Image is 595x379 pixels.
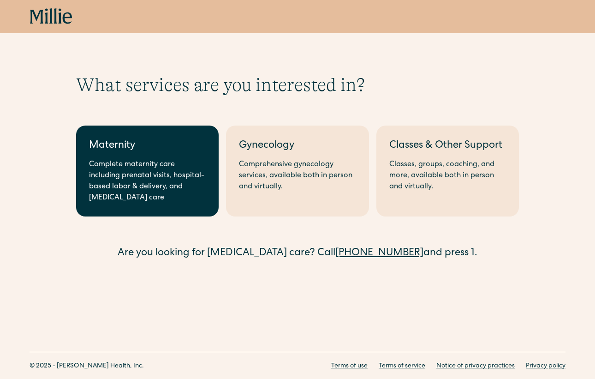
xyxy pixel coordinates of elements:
[331,361,368,371] a: Terms of use
[239,159,356,193] div: Comprehensive gynecology services, available both in person and virtually.
[436,361,515,371] a: Notice of privacy practices
[76,126,219,217] a: MaternityComplete maternity care including prenatal visits, hospital-based labor & delivery, and ...
[89,138,206,154] div: Maternity
[226,126,369,217] a: GynecologyComprehensive gynecology services, available both in person and virtually.
[76,246,519,261] div: Are you looking for [MEDICAL_DATA] care? Call and press 1.
[335,248,423,259] a: [PHONE_NUMBER]
[30,361,144,371] div: © 2025 - [PERSON_NAME] Health, Inc.
[389,159,506,193] div: Classes, groups, coaching, and more, available both in person and virtually.
[76,74,519,96] h1: What services are you interested in?
[376,126,519,217] a: Classes & Other SupportClasses, groups, coaching, and more, available both in person and virtually.
[239,138,356,154] div: Gynecology
[379,361,425,371] a: Terms of service
[389,138,506,154] div: Classes & Other Support
[526,361,565,371] a: Privacy policy
[89,159,206,204] div: Complete maternity care including prenatal visits, hospital-based labor & delivery, and [MEDICAL_...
